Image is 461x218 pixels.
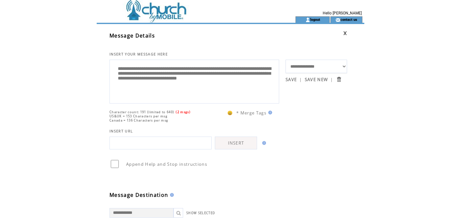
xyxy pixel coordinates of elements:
span: Canada = 136 Characters per msg [109,118,168,122]
img: help.gif [266,111,272,114]
a: SAVE [286,77,297,82]
span: | [299,77,302,82]
a: SHOW SELECTED [186,211,215,215]
span: INSERT URL [109,129,133,133]
span: Message Destination [109,191,168,198]
a: contact us [340,17,357,21]
img: help.gif [260,141,266,145]
span: US&UK = 153 Characters per msg [109,114,167,118]
span: (2 msgs) [176,110,190,114]
span: Hello [PERSON_NAME] [323,11,362,15]
input: Submit [336,76,342,82]
img: account_icon.gif [305,17,310,22]
a: SAVE NEW [305,77,328,82]
span: Message Details [109,32,155,39]
img: help.gif [168,193,174,197]
span: Character count: 191 (limited to 640) [109,110,174,114]
a: logout [310,17,320,21]
img: contact_us_icon.gif [336,17,340,22]
span: * Merge Tags [236,110,266,116]
span: INSERT YOUR MESSAGE HERE [109,52,168,56]
span: Append Help and Stop instructions [126,161,207,167]
span: 😀 [227,110,233,116]
a: INSERT [215,137,257,149]
span: | [330,77,333,82]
